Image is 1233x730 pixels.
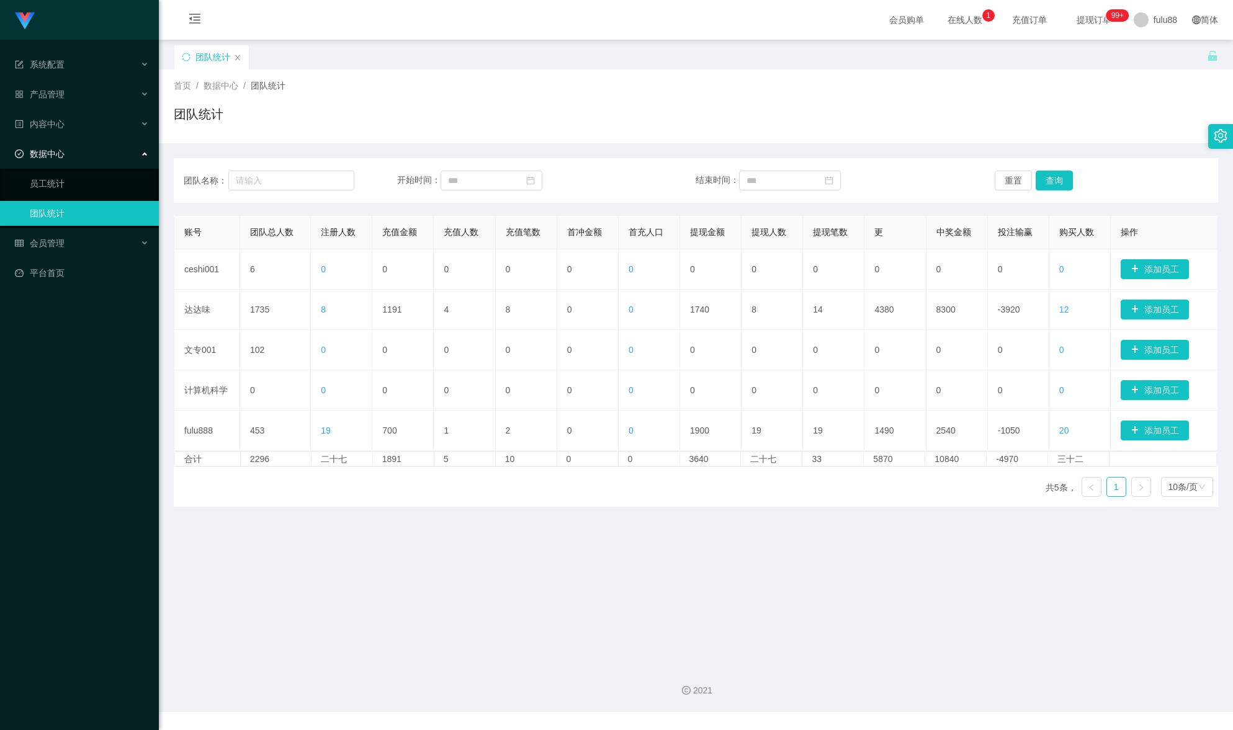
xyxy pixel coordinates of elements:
[813,385,818,395] font: 0
[998,305,1020,314] font: -3920
[174,107,223,121] font: 团队统计
[444,264,449,274] font: 0
[936,264,941,274] font: 0
[689,454,709,464] font: 3640
[397,175,441,185] font: 开始时间：
[690,385,695,395] font: 0
[250,454,269,464] font: 2296
[629,425,634,435] font: 0
[873,454,892,464] font: 5870
[998,345,1003,355] font: 0
[321,305,326,314] font: 8
[30,149,65,159] font: 数据中心
[629,385,634,395] font: 0
[812,454,822,464] font: 33
[174,81,191,91] font: 首页
[936,385,941,395] font: 0
[629,227,663,237] font: 首充人口
[1059,305,1069,314] font: 12
[382,385,387,395] font: 0
[1154,15,1177,25] font: fulu88
[1131,477,1151,497] li: 下一页
[444,305,449,314] font: 4
[693,685,712,695] font: 2021
[1137,484,1145,491] i: 图标： 右
[506,227,540,237] font: 充值笔数
[889,15,924,25] font: 会员购单
[751,305,756,314] font: 8
[998,385,1003,395] font: 0
[874,264,879,274] font: 0
[204,81,238,91] font: 数据中心
[382,454,401,464] font: 1891
[936,305,956,314] font: 8300
[184,385,228,395] font: 计算机科学
[1106,9,1129,22] sup: 283
[1077,15,1111,25] font: 提现订单
[30,119,65,129] font: 内容中心
[567,454,572,464] font: 0
[250,385,255,395] font: 0
[874,345,879,355] font: 0
[184,264,219,274] font: ceshi001
[1192,16,1201,24] i: 图标: 全球
[243,81,246,91] font: /
[321,454,347,464] font: 二十七
[813,227,848,237] font: 提现笔数
[1198,483,1206,492] i: 图标： 下
[1059,385,1064,395] font: 0
[382,227,417,237] font: 充值金额
[751,385,756,395] font: 0
[1121,421,1189,440] button: 图标: 加号添加员工
[506,385,511,395] font: 0
[195,52,230,62] font: 团队统计
[30,171,149,196] a: 员工统计
[629,305,634,314] font: 0
[30,89,65,99] font: 产品管理
[250,305,269,314] font: 1735
[234,54,241,61] i: 图标： 关闭
[1121,227,1138,237] font: 操作
[874,305,894,314] font: 4380
[567,264,572,274] font: 0
[15,60,24,69] i: 图标： 表格
[1059,264,1064,274] font: 0
[1106,477,1126,497] li: 1
[628,454,633,464] font: 0
[751,425,761,435] font: 19
[1012,15,1047,25] font: 充值订单
[936,345,941,355] font: 0
[1121,340,1189,360] button: 图标: 加号添加员工
[444,385,449,395] font: 0
[1057,454,1083,464] font: 三十二
[444,425,449,435] font: 1
[526,176,535,185] i: 图标：日历
[444,345,449,355] font: 0
[936,425,956,435] font: 2540
[184,227,202,237] font: 账号
[506,264,511,274] font: 0
[30,201,149,226] a: 团队统计
[629,345,634,355] font: 0
[1088,484,1095,491] i: 图标： 左
[750,454,776,464] font: 二十七
[874,227,883,237] font: 更
[696,175,739,185] font: 结束时间：
[506,305,511,314] font: 8
[506,345,511,355] font: 0
[1168,478,1198,496] div: 10条/页
[321,227,356,237] font: 注册人数
[506,425,511,435] font: 2
[444,227,478,237] font: 充值人数
[15,90,24,99] i: 图标: appstore-o
[1168,482,1198,492] font: 10条/页
[196,81,199,91] font: /
[982,9,995,22] sup: 1
[15,120,24,128] i: 图标：个人资料
[228,171,355,190] input: 请输入
[948,15,982,25] font: 在线人数
[1059,227,1094,237] font: 购买人数
[996,454,1018,464] font: -4970
[987,11,991,20] font: 1
[15,149,24,158] i: 图标: 检查-圆圈-o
